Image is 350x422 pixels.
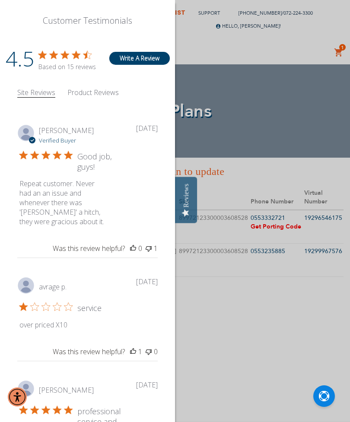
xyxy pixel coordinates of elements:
button: This review was not helpful [146,244,152,253]
button: This review was helpful [130,244,136,253]
span: Avi N. [39,385,94,395]
div: 5 star rating [19,406,76,414]
button: Site Reviews [17,88,55,98]
div: [DATE] [136,277,158,286]
div: Was this review helpful? [53,244,125,253]
span: Yisroel [39,126,94,135]
div: 1 star rating [19,303,76,311]
span: avrage p. [39,282,67,292]
div: Accessibility Menu [8,387,27,406]
div: Good job, guys! [77,151,114,172]
div: [DATE] [136,124,158,133]
div: [DATE] [136,380,158,390]
div: 5 star rating [19,151,76,159]
button: Write A Review [109,52,170,65]
button: This review was not helpful [146,347,152,356]
div: 0 [138,244,142,253]
div: Customer Testimonials [17,15,158,26]
div: 1 [138,347,142,356]
div: service [77,303,102,313]
button: This review was helpful [130,347,136,356]
div: 4.5 [6,44,34,73]
div: Based on 15 reviews [38,63,96,71]
div: 0 [154,347,158,356]
span: Verified Buyer [39,136,76,144]
div: 1 [154,244,158,253]
button: Product Reviews [67,88,119,98]
div: Was this review helpful? [53,347,125,356]
div: Reviews [182,184,190,207]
